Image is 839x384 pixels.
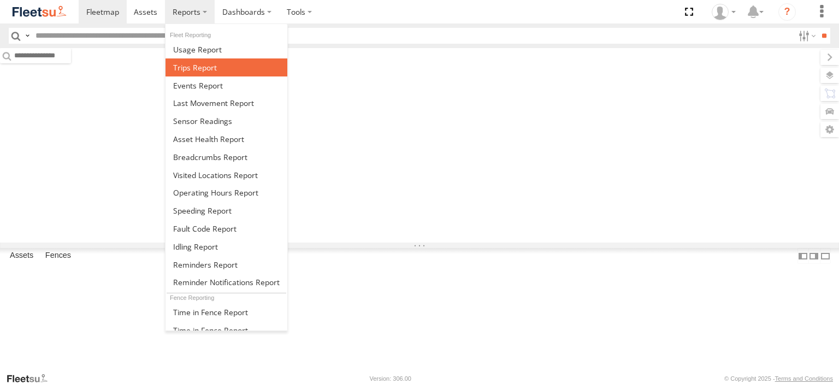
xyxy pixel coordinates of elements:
[23,28,32,44] label: Search Query
[778,3,796,21] i: ?
[166,112,287,130] a: Sensor Readings
[166,274,287,292] a: Service Reminder Notifications Report
[794,28,818,44] label: Search Filter Options
[166,220,287,238] a: Fault Code Report
[166,321,287,339] a: Time in Fences Report
[166,148,287,166] a: Breadcrumbs Report
[11,4,68,19] img: fleetsu-logo-horizontal.svg
[775,375,833,382] a: Terms and Conditions
[797,248,808,264] label: Dock Summary Table to the Left
[40,249,76,264] label: Fences
[820,248,831,264] label: Hide Summary Table
[166,303,287,321] a: Time in Fences Report
[724,375,833,382] div: © Copyright 2025 -
[708,4,740,20] div: Jackson Harris
[808,248,819,264] label: Dock Summary Table to the Right
[166,256,287,274] a: Reminders Report
[166,94,287,112] a: Last Movement Report
[166,40,287,58] a: Usage Report
[166,202,287,220] a: Fleet Speed Report
[166,76,287,94] a: Full Events Report
[166,238,287,256] a: Idling Report
[370,375,411,382] div: Version: 306.00
[4,249,39,264] label: Assets
[820,122,839,137] label: Map Settings
[166,130,287,148] a: Asset Health Report
[166,166,287,184] a: Visited Locations Report
[6,373,56,384] a: Visit our Website
[166,58,287,76] a: Trips Report
[166,184,287,202] a: Asset Operating Hours Report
